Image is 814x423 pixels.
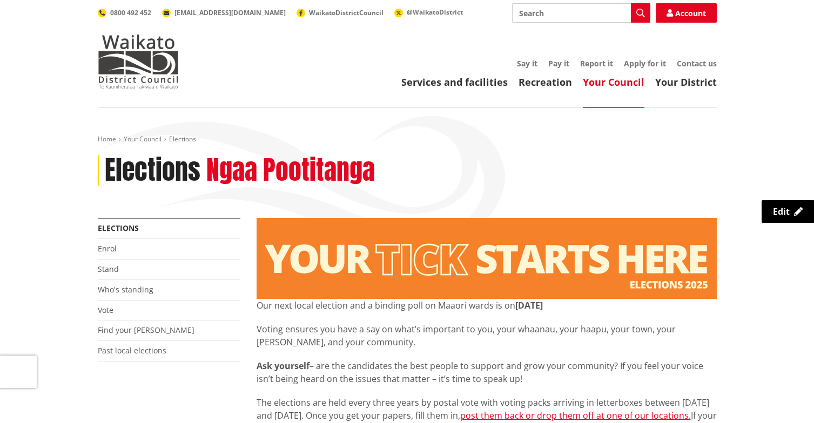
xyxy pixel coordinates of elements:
strong: Ask yourself [257,360,310,372]
p: Voting ensures you have a say on what’s important to you, your whaanau, your haapu, your town, yo... [257,323,717,349]
a: Enrol [98,243,117,254]
a: Contact us [677,58,717,69]
a: Elections [98,223,139,233]
h2: Ngaa Pootitanga [206,155,375,186]
strong: [DATE] [515,299,543,311]
a: Stand [98,264,119,274]
span: 0800 492 452 [110,8,151,17]
a: Apply for it [624,58,666,69]
a: post them back or drop them off at one of our locations. [460,410,691,421]
a: Vote [98,305,113,315]
h1: Elections [105,155,200,186]
a: Your District [655,76,717,88]
span: WaikatoDistrictCouncil [309,8,384,17]
a: Account [656,3,717,23]
span: Elections [169,134,196,144]
a: Edit [762,200,814,223]
a: Past local elections [98,345,166,356]
a: Say it [517,58,537,69]
span: Edit [773,206,790,217]
a: Pay it [548,58,569,69]
a: WaikatoDistrictCouncil [297,8,384,17]
a: Find your [PERSON_NAME] [98,325,194,335]
nav: breadcrumb [98,135,717,144]
span: [EMAIL_ADDRESS][DOMAIN_NAME] [174,8,286,17]
a: Who's standing [98,284,153,295]
input: Search input [512,3,650,23]
img: Elections - Website banner [257,218,717,299]
iframe: Messenger Launcher [764,378,803,417]
a: Services and facilities [401,76,508,88]
a: [EMAIL_ADDRESS][DOMAIN_NAME] [162,8,286,17]
p: – are the candidates the best people to support and grow your community? If you feel your voice i... [257,359,717,385]
a: Home [98,134,116,144]
a: 0800 492 452 [98,8,151,17]
img: Waikato District Council - Te Kaunihera aa Takiwaa o Waikato [98,35,179,88]
a: Report it [580,58,613,69]
a: Your Council [583,76,644,88]
span: @WaikatoDistrict [407,8,463,17]
a: @WaikatoDistrict [394,8,463,17]
p: Our next local election and a binding poll on Maaori wards is on [257,299,717,312]
a: Recreation [519,76,572,88]
a: Your Council [124,134,162,144]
